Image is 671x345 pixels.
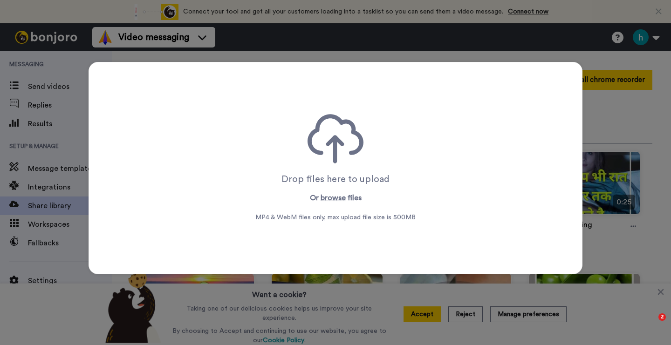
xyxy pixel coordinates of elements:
button: browse [321,192,346,203]
span: MP4 & WebM files only, max upload file size is 500 MB [255,213,416,222]
div: Drop files here to upload [281,173,390,186]
span: 2 [658,313,666,321]
iframe: Intercom live chat [639,313,662,336]
p: Or files [310,192,362,203]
